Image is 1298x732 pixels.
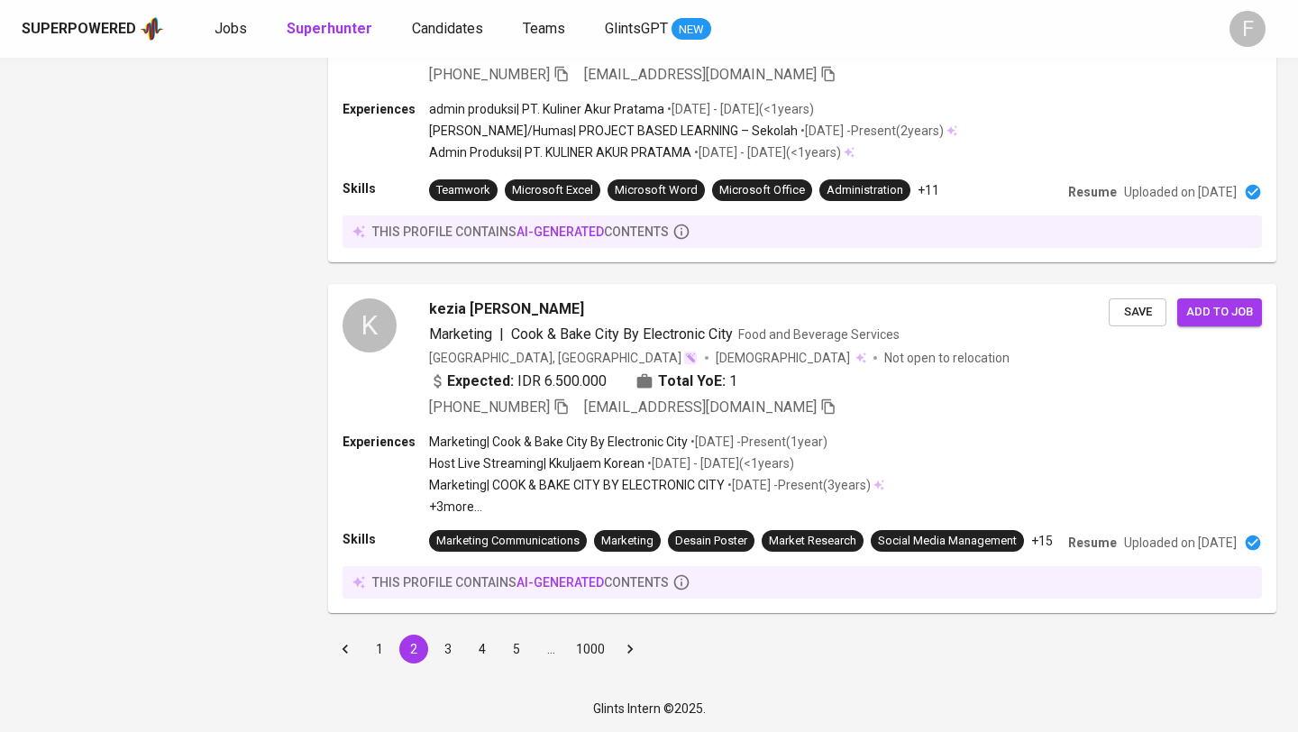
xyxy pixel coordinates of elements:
p: Admin Produksi | PT. KULINER AKUR PRATAMA [429,143,691,161]
div: [GEOGRAPHIC_DATA], [GEOGRAPHIC_DATA] [429,349,698,367]
p: +15 [1031,532,1053,550]
p: Uploaded on [DATE] [1124,534,1237,552]
a: Jobs [215,18,251,41]
img: app logo [140,15,164,42]
p: • [DATE] - Present ( 1 year ) [688,433,827,451]
div: Marketing Communications [436,533,580,550]
p: Marketing | COOK & BAKE CITY BY ELECTRONIC CITY [429,476,725,494]
div: … [536,640,565,658]
div: Microsoft Excel [512,182,593,199]
p: +11 [918,181,939,199]
span: [EMAIL_ADDRESS][DOMAIN_NAME] [584,398,817,416]
div: Microsoft Word [615,182,698,199]
b: Superhunter [287,20,372,37]
div: Social Media Management [878,533,1017,550]
span: 1 [729,371,737,392]
button: Go to page 5 [502,635,531,663]
span: [PHONE_NUMBER] [429,66,550,83]
span: [DEMOGRAPHIC_DATA] [716,349,853,367]
span: GlintsGPT [605,20,668,37]
button: Go to next page [616,635,644,663]
button: Go to page 3 [434,635,462,663]
span: Cook & Bake City By Electronic City [511,325,733,343]
p: Skills [343,530,429,548]
a: GlintsGPT NEW [605,18,711,41]
div: Superpowered [22,19,136,40]
div: Administration [827,182,903,199]
span: Save [1118,302,1157,323]
p: Resume [1068,534,1117,552]
img: magic_wand.svg [683,351,698,365]
p: +3 more ... [429,498,884,516]
a: Candidates [412,18,487,41]
div: Teamwork [436,182,490,199]
button: Go to page 1 [365,635,394,663]
button: Go to page 1000 [571,635,610,663]
span: [PHONE_NUMBER] [429,398,550,416]
b: Total YoE: [658,371,726,392]
span: | [499,324,504,345]
a: Superhunter [287,18,376,41]
div: Microsoft Office [719,182,805,199]
div: Market Research [769,533,856,550]
button: Save [1109,298,1166,326]
p: • [DATE] - Present ( 3 years ) [725,476,871,494]
span: [EMAIL_ADDRESS][DOMAIN_NAME] [584,66,817,83]
p: Resume [1068,183,1117,201]
a: Teams [523,18,569,41]
div: Desain Poster [675,533,747,550]
span: Candidates [412,20,483,37]
div: K [343,298,397,352]
p: Skills [343,179,429,197]
span: NEW [672,21,711,39]
p: • [DATE] - [DATE] ( <1 years ) [664,100,814,118]
span: Food and Beverage Services [738,327,900,342]
button: Go to page 4 [468,635,497,663]
a: Kkezia [PERSON_NAME]Marketing|Cook & Bake City By Electronic CityFood and Beverage Services[GEOGR... [328,284,1276,613]
p: Not open to relocation [884,349,1010,367]
span: AI-generated [516,575,604,590]
div: Marketing [601,533,654,550]
p: • [DATE] - Present ( 2 years ) [798,122,944,140]
nav: pagination navigation [328,635,647,663]
p: • [DATE] - [DATE] ( <1 years ) [691,143,841,161]
span: Add to job [1186,302,1253,323]
button: Go to previous page [331,635,360,663]
p: this profile contains contents [372,573,669,591]
span: Teams [523,20,565,37]
p: [PERSON_NAME]/Humas | PROJECT BASED LEARNING – Sekolah [429,122,798,140]
p: Host Live Streaming | Kkuljaem Korean [429,454,644,472]
p: this profile contains contents [372,223,669,241]
span: Jobs [215,20,247,37]
p: • [DATE] - [DATE] ( <1 years ) [644,454,794,472]
button: Add to job [1177,298,1262,326]
span: kezia [PERSON_NAME] [429,298,584,320]
span: Marketing [429,325,492,343]
button: page 2 [399,635,428,663]
b: Expected: [447,371,514,392]
span: AI-generated [516,224,604,239]
div: IDR 6.500.000 [429,371,607,392]
p: Uploaded on [DATE] [1124,183,1237,201]
p: Experiences [343,100,429,118]
p: Marketing | Cook & Bake City By Electronic City [429,433,688,451]
a: Superpoweredapp logo [22,15,164,42]
p: admin produksi | PT. Kuliner Akur Pratama [429,100,664,118]
div: F [1229,11,1266,47]
p: Experiences [343,433,429,451]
